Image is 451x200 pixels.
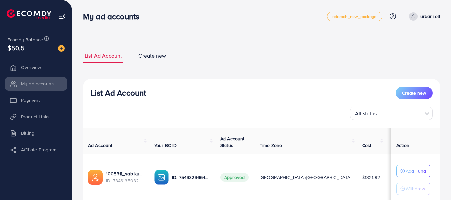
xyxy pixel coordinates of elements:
[327,12,382,21] a: adreach_new_package
[260,174,352,181] span: [GEOGRAPHIC_DATA]/[GEOGRAPHIC_DATA]
[396,183,430,195] button: Withdraw
[88,170,103,185] img: ic-ads-acc.e4c84228.svg
[106,170,144,177] a: 1005311_sab kuch wala_1710405362810
[138,52,166,60] span: Create new
[406,12,440,21] a: urbansell
[7,36,43,43] span: Ecomdy Balance
[106,177,144,184] span: ID: 7346135032215535618
[91,88,146,98] h3: List Ad Account
[420,13,440,20] p: urbansell
[350,107,433,120] div: Search for option
[406,167,426,175] p: Add Fund
[154,170,169,185] img: ic-ba-acc.ded83a64.svg
[260,142,282,149] span: Time Zone
[220,135,245,149] span: Ad Account Status
[406,185,425,193] p: Withdraw
[58,13,66,20] img: menu
[106,170,144,184] div: <span class='underline'>1005311_sab kuch wala_1710405362810</span></br>7346135032215535618
[396,165,430,177] button: Add Fund
[83,12,145,21] h3: My ad accounts
[396,87,433,99] button: Create new
[58,45,65,52] img: image
[354,109,378,118] span: All status
[402,90,426,96] span: Create new
[7,9,51,19] img: logo
[220,173,249,182] span: Approved
[332,14,377,19] span: adreach_new_package
[172,173,210,181] p: ID: 7543323664944037904
[362,142,372,149] span: Cost
[154,142,177,149] span: Your BC ID
[88,142,113,149] span: Ad Account
[379,107,422,118] input: Search for option
[7,43,25,53] span: $50.5
[396,142,409,149] span: Action
[362,174,380,181] span: $1321.92
[85,52,122,60] span: List Ad Account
